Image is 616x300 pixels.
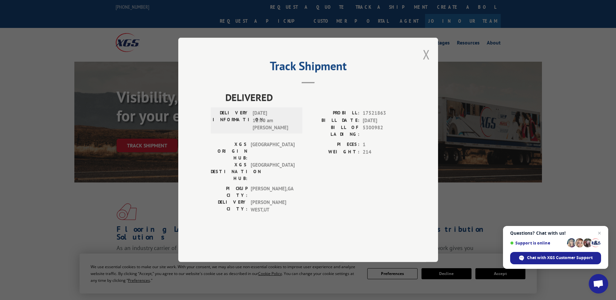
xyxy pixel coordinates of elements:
[251,185,295,199] span: [PERSON_NAME] , GA
[213,110,249,132] label: DELIVERY INFORMATION:
[589,274,608,294] div: Open chat
[251,141,295,162] span: [GEOGRAPHIC_DATA]
[510,231,601,236] span: Questions? Chat with us!
[251,199,295,214] span: [PERSON_NAME] WEST , UT
[363,110,406,117] span: 17521863
[308,124,359,138] label: BILL OF LADING:
[596,229,603,237] span: Close chat
[251,162,295,182] span: [GEOGRAPHIC_DATA]
[363,124,406,138] span: 5300982
[308,110,359,117] label: PROBILL:
[211,185,247,199] label: PICKUP CITY:
[363,141,406,149] span: 1
[211,199,247,214] label: DELIVERY CITY:
[423,46,430,63] button: Close modal
[363,148,406,156] span: 214
[225,90,406,105] span: DELIVERED
[308,148,359,156] label: WEIGHT:
[211,61,406,74] h2: Track Shipment
[211,162,247,182] label: XGS DESTINATION HUB:
[510,252,601,264] div: Chat with XGS Customer Support
[253,110,296,132] span: [DATE] 11:00 am [PERSON_NAME]
[308,141,359,149] label: PIECES:
[527,255,593,261] span: Chat with XGS Customer Support
[510,241,565,245] span: Support is online
[308,117,359,124] label: BILL DATE:
[211,141,247,162] label: XGS ORIGIN HUB:
[363,117,406,124] span: [DATE]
